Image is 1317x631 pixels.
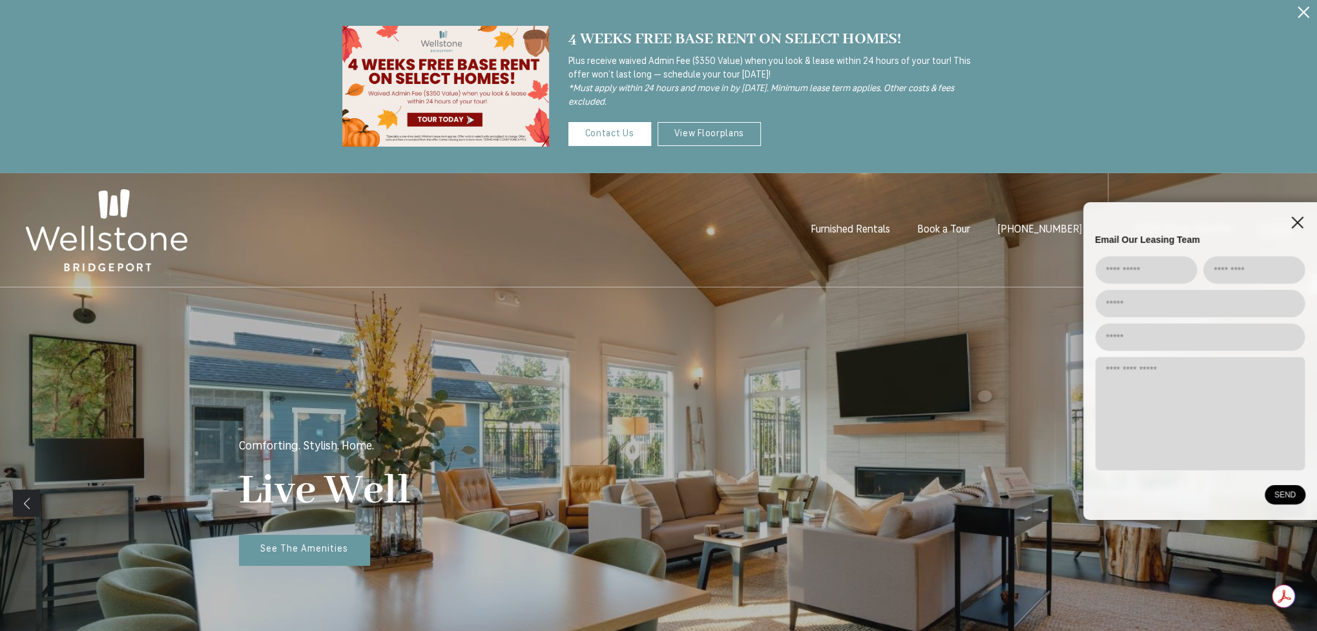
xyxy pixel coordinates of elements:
[811,225,890,235] a: Furnished Rentals
[568,122,651,146] a: Contact Us
[342,26,549,147] img: wellstone special
[239,441,374,453] p: Comforting. Stylish. Home.
[239,535,370,566] a: See The Amenities
[568,26,975,52] div: 4 WEEKS FREE BASE RENT ON SELECT HOMES!
[568,84,954,107] i: *Must apply within 24 hours and move in by [DATE]. Minimum lease term applies. Other costs & fees...
[917,225,970,235] a: Book a Tour
[658,122,762,146] a: View Floorplans
[26,189,187,272] img: Wellstone
[13,490,40,517] a: Previous
[260,544,348,554] span: See The Amenities
[568,55,975,109] p: Plus receive waived Admin Fee ($350 Value) when you look & lease within 24 hours of your tour! Th...
[997,225,1082,235] span: [PHONE_NUMBER]
[239,466,411,517] p: Live Well
[997,225,1082,235] a: Call Us at (253) 642-8681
